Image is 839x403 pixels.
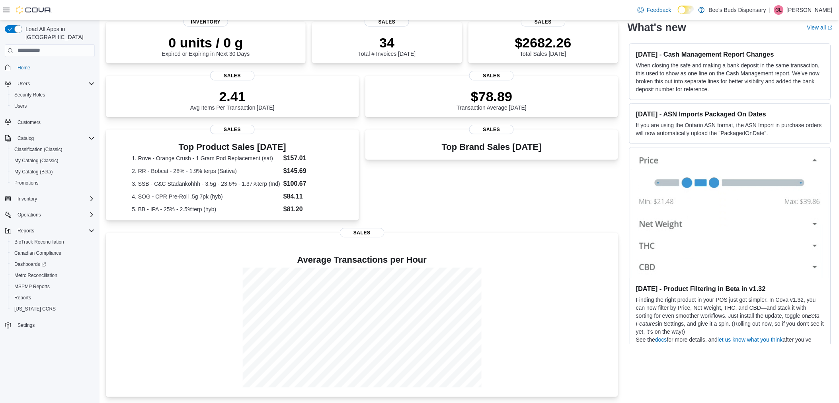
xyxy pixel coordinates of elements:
p: $78.89 [457,88,527,104]
em: Beta Features [636,312,820,326]
span: Canadian Compliance [14,250,61,256]
span: GL [776,5,782,15]
span: Load All Apps in [GEOGRAPHIC_DATA] [22,25,95,41]
button: MSPMP Reports [8,281,98,292]
a: Home [14,63,33,73]
span: Sales [521,17,566,27]
span: Promotions [14,180,39,186]
button: Catalog [14,134,37,143]
dt: 5. BB - IPA - 25% - 2.5%terp (hyb) [132,205,280,213]
button: Reports [8,292,98,303]
a: Promotions [11,178,42,188]
span: Sales [340,228,384,238]
button: Home [2,62,98,73]
nav: Complex example [5,59,95,352]
button: Reports [2,225,98,236]
button: Inventory [2,193,98,204]
dd: $145.69 [283,166,333,176]
button: Classification (Classic) [8,144,98,155]
button: Security Roles [8,89,98,100]
span: Sales [469,125,514,134]
button: My Catalog (Beta) [8,166,98,177]
a: Settings [14,320,38,330]
button: Catalog [2,133,98,144]
a: Metrc Reconciliation [11,271,60,280]
a: Classification (Classic) [11,145,66,154]
h3: [DATE] - Product Filtering in Beta in v1.32 [636,284,824,292]
span: MSPMP Reports [14,283,50,290]
span: Operations [14,210,95,220]
a: My Catalog (Beta) [11,167,56,177]
svg: External link [828,25,833,30]
span: My Catalog (Classic) [14,157,59,164]
a: Customers [14,118,44,127]
span: Security Roles [11,90,95,100]
span: Metrc Reconciliation [14,272,57,279]
span: Users [14,79,95,88]
span: Sales [210,125,255,134]
a: let us know what you think [718,336,783,342]
dd: $157.01 [283,153,333,163]
h3: [DATE] - ASN Imports Packaged On Dates [636,110,824,118]
span: My Catalog (Beta) [11,167,95,177]
div: Graham Lamb [774,5,784,15]
dt: 4. SOG - CPR Pre-Roll .5g 7pk (hyb) [132,193,280,201]
button: My Catalog (Classic) [8,155,98,166]
a: Security Roles [11,90,48,100]
button: Operations [2,209,98,220]
h3: Top Product Sales [DATE] [132,142,333,152]
span: Metrc Reconciliation [11,271,95,280]
button: Inventory [14,194,40,204]
span: Sales [210,71,255,81]
span: My Catalog (Beta) [14,169,53,175]
span: Dashboards [11,259,95,269]
span: Users [11,101,95,111]
span: Inventory [183,17,228,27]
p: Bee's Buds Dispensary [709,5,766,15]
span: Inventory [14,194,95,204]
span: MSPMP Reports [11,282,95,291]
span: Promotions [11,178,95,188]
dd: $84.11 [283,192,333,201]
button: Users [14,79,33,88]
a: MSPMP Reports [11,282,53,291]
button: [US_STATE] CCRS [8,303,98,315]
span: Classification (Classic) [11,145,95,154]
span: Feedback [647,6,671,14]
button: Settings [2,319,98,331]
a: Reports [11,293,34,303]
span: Home [14,63,95,73]
a: BioTrack Reconciliation [11,237,67,247]
span: Dashboards [14,261,46,267]
h3: [DATE] - Cash Management Report Changes [636,50,824,58]
span: Washington CCRS [11,304,95,314]
span: Catalog [18,135,34,142]
span: BioTrack Reconciliation [11,237,95,247]
span: BioTrack Reconciliation [14,239,64,245]
span: Reports [14,226,95,236]
span: Sales [469,71,514,81]
p: 34 [358,35,416,51]
img: Cova [16,6,52,14]
p: 0 units / 0 g [162,35,250,51]
span: Reports [11,293,95,303]
p: If you are using the Ontario ASN format, the ASN Import in purchase orders will now automatically... [636,121,824,137]
dt: 1. Rove - Orange Crush - 1 Gram Pod Replacement (sat) [132,154,280,162]
div: Total Sales [DATE] [515,35,572,57]
p: [PERSON_NAME] [787,5,833,15]
span: Catalog [14,134,95,143]
dd: $81.20 [283,204,333,214]
a: Feedback [634,2,675,18]
div: Expired or Expiring in Next 30 Days [162,35,250,57]
dt: 2. RR - Bobcat - 28% - 1.9% terps (Sativa) [132,167,280,175]
button: Customers [2,116,98,128]
span: Customers [18,119,41,126]
span: [US_STATE] CCRS [14,306,56,312]
p: 2.41 [190,88,275,104]
span: Reports [18,228,34,234]
button: BioTrack Reconciliation [8,236,98,248]
button: Users [8,100,98,112]
span: Reports [14,295,31,301]
a: My Catalog (Classic) [11,156,62,165]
